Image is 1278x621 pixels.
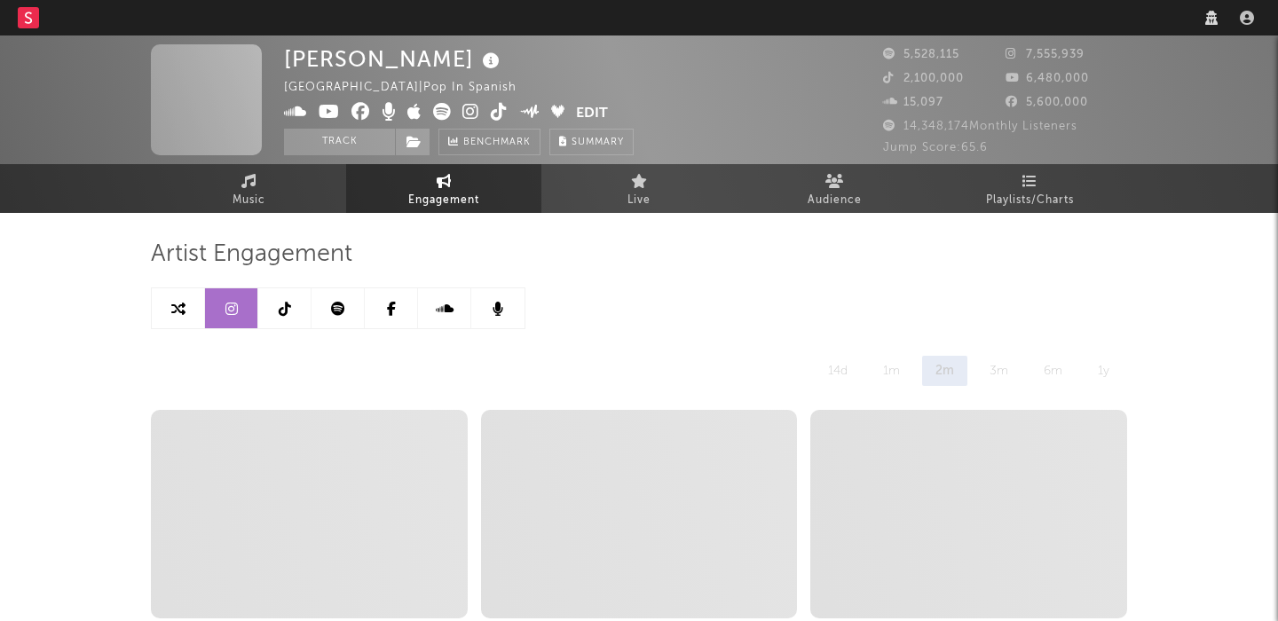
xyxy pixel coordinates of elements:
span: Live [627,190,651,211]
span: 5,600,000 [1006,97,1088,108]
a: Benchmark [438,129,540,155]
span: 7,555,939 [1006,49,1085,60]
a: Engagement [346,164,541,213]
div: 3m [976,356,1022,386]
div: 14d [815,356,861,386]
span: 2,100,000 [883,73,964,84]
span: 15,097 [883,97,943,108]
span: 14,348,174 Monthly Listeners [883,121,1077,132]
div: [PERSON_NAME] [284,44,504,74]
a: Music [151,164,346,213]
span: 6,480,000 [1006,73,1089,84]
span: Jump Score: 65.6 [883,142,988,153]
span: Playlists/Charts [986,190,1074,211]
a: Playlists/Charts [932,164,1127,213]
div: [GEOGRAPHIC_DATA] | Pop in Spanish [284,77,537,98]
div: 1m [870,356,913,386]
span: Audience [808,190,862,211]
a: Live [541,164,737,213]
span: 5,528,115 [883,49,959,60]
div: 1y [1085,356,1123,386]
a: Audience [737,164,932,213]
span: Engagement [408,190,479,211]
span: Benchmark [463,132,531,153]
button: Track [284,129,395,155]
div: 6m [1030,356,1076,386]
button: Edit [576,103,608,125]
div: 2m [922,356,967,386]
button: Summary [549,129,634,155]
span: Music [233,190,265,211]
span: Summary [572,138,624,147]
span: Artist Engagement [151,244,352,265]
